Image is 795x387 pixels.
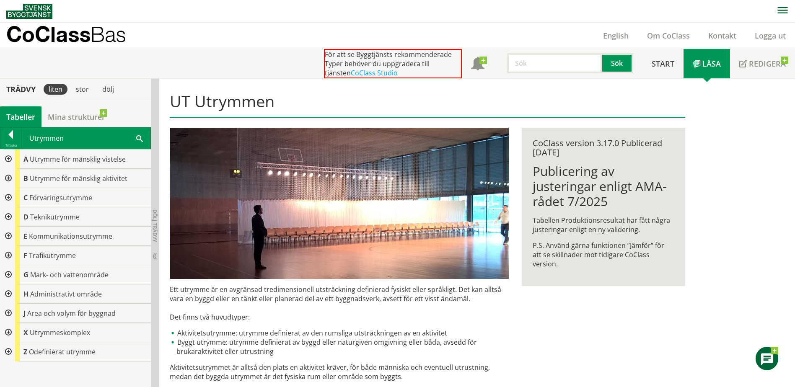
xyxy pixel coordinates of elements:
a: Logga ut [746,31,795,41]
a: Start [642,49,684,78]
h1: UT Utrymmen [170,92,685,118]
span: Redigera [749,59,786,69]
p: P.S. Använd gärna funktionen ”Jämför” för att se skillnader mot tidigare CoClass version. [533,241,674,268]
img: Svensk Byggtjänst [6,4,52,19]
span: A [23,155,28,164]
li: Byggt utrymme: utrymme definierat av byggd eller naturgiven omgivning eller båda, avsedd för bruk... [170,338,509,356]
li: Aktivitetsutrymme: utrymme definierat av den rumsliga utsträckningen av en aktivitet [170,328,509,338]
input: Sök [507,53,602,73]
a: CoClassBas [6,23,144,49]
a: Redigera [730,49,795,78]
p: CoClass [6,29,126,39]
span: Utrymmeskomplex [30,328,90,337]
span: Start [652,59,674,69]
a: Läsa [684,49,730,78]
span: E [23,232,27,241]
div: dölj [97,84,119,95]
span: Odefinierat utrymme [29,347,96,356]
span: Läsa [702,59,721,69]
div: För att se Byggtjänsts rekommenderade Typer behöver du uppgradera till tjänsten [324,49,462,78]
a: Kontakt [699,31,746,41]
span: Utrymme för mänsklig aktivitet [30,174,127,183]
span: Kommunikationsutrymme [29,232,112,241]
span: F [23,251,27,260]
img: utrymme.jpg [170,128,509,279]
a: CoClass Studio [351,68,398,77]
a: English [594,31,638,41]
div: Tillbaka [0,142,21,149]
h1: Publicering av justeringar enligt AMA-rådet 7/2025 [533,164,674,209]
p: Tabellen Produktionsresultat har fått några justeringar enligt en ny validering. [533,216,674,234]
div: stor [71,84,94,95]
span: Trafikutrymme [29,251,76,260]
span: Area och volym för byggnad [27,309,116,318]
a: Mina strukturer [41,106,111,127]
button: Sök [602,53,633,73]
span: Z [23,347,27,356]
span: H [23,289,28,299]
span: J [23,309,26,318]
a: Om CoClass [638,31,699,41]
span: Administrativt område [30,289,102,299]
span: Mark- och vattenområde [30,270,109,279]
span: C [23,193,28,202]
span: Förvaringsutrymme [29,193,92,202]
span: Teknikutrymme [30,212,80,222]
span: Notifikationer [471,58,484,71]
div: CoClass version 3.17.0 Publicerad [DATE] [533,139,674,157]
span: X [23,328,28,337]
span: Dölj trädvy [151,209,158,242]
span: D [23,212,28,222]
div: Trädvy [2,85,40,94]
div: Utrymmen [22,128,150,149]
span: Sök i tabellen [136,134,143,142]
span: Utrymme för mänsklig vistelse [30,155,126,164]
span: Bas [91,22,126,46]
span: G [23,270,28,279]
span: B [23,174,28,183]
div: liten [44,84,67,95]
